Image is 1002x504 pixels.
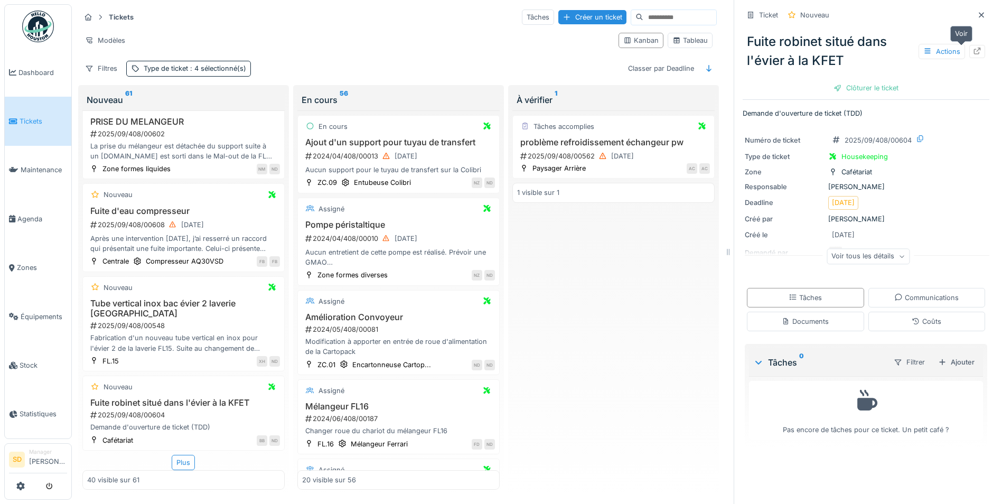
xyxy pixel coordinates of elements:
div: Responsable [745,182,824,192]
div: Filtrer [889,354,930,370]
div: Après une intervention [DATE], j’ai resserré un raccord qui présentait une fuite importante. Celu... [87,234,280,254]
div: BB [257,435,267,446]
div: Documents [782,316,829,326]
div: Housekeeping [841,152,888,162]
div: Clôturer le ticket [829,81,903,95]
div: 2025/09/408/00608 [89,218,280,231]
div: Modèles [80,33,130,48]
div: Coûts [912,316,941,326]
span: Agenda [17,214,67,224]
div: FB [257,256,267,267]
div: Tâches [789,293,822,303]
div: Nouveau [104,190,133,200]
div: 2025/09/408/00604 [845,135,912,145]
div: Nouveau [104,283,133,293]
a: Agenda [5,194,71,243]
div: [DATE] [395,234,417,244]
div: [DATE] [395,151,417,161]
span: : 4 sélectionné(s) [188,64,246,72]
div: Nouveau [104,382,133,392]
div: AC [699,163,710,174]
div: ND [269,356,280,367]
div: 2025/09/408/00562 [519,150,710,163]
div: Cafétariat [841,167,872,177]
div: Communications [894,293,959,303]
p: Demande d'ouverture de ticket (TDD) [743,108,989,118]
div: [PERSON_NAME] [745,182,987,192]
div: 2024/05/408/00081 [304,324,495,334]
div: La prise du mélangeur est détachée du support suite à un [DOMAIN_NAME] est sorti dans le Mal-out ... [87,141,280,161]
div: À vérifier [517,94,710,106]
div: Assigné [319,386,344,396]
div: FL.15 [102,356,119,366]
span: Équipements [21,312,67,322]
div: Nouveau [800,10,829,20]
div: NM [257,164,267,174]
div: ND [269,164,280,174]
div: Type de ticket [144,63,246,73]
div: Créer un ticket [558,10,626,24]
a: Maintenance [5,146,71,194]
div: Tâches accomplies [533,122,594,132]
div: Créé par [745,214,824,224]
div: ND [472,360,482,370]
h3: Amélioration Convoyeur [302,312,495,322]
h3: Pompe péristaltique [302,220,495,230]
div: Zone formes diverses [317,270,388,280]
div: FB [269,256,280,267]
h3: Mélangeur FL16 [302,402,495,412]
h3: Fuite robinet situé dans l'évier à la KFET [87,398,280,408]
div: Type de ticket [745,152,824,162]
div: Paysager Arrière [532,163,586,173]
a: Dashboard [5,48,71,97]
div: 40 visible sur 61 [87,475,139,485]
div: Demande d'ouverture de ticket (TDD) [87,422,280,432]
div: [DATE] [611,151,634,161]
div: Changer roue du chariot du mélangeur FL16 [302,426,495,436]
sup: 0 [799,356,804,369]
div: Tableau [672,35,708,45]
div: Ticket [759,10,778,20]
div: En cours [302,94,495,106]
div: [DATE] [181,220,204,230]
strong: Tickets [105,12,138,22]
div: ZC.09 [317,178,337,188]
li: SD [9,452,25,468]
div: XH [257,356,267,367]
li: [PERSON_NAME] [29,448,67,471]
sup: 1 [555,94,557,106]
div: ND [484,360,495,370]
div: AC [687,163,697,174]
div: ZC.01 [317,360,335,370]
div: Nouveau [87,94,280,106]
div: Mélangeur Ferrari [351,439,408,449]
div: Voir [950,26,972,41]
div: 2025/09/408/00604 [89,410,280,420]
div: Centrale [102,256,129,266]
div: ND [269,435,280,446]
img: Badge_color-CXgf-gQk.svg [22,11,54,42]
a: Statistiques [5,390,71,438]
div: 2025/09/408/00548 [89,321,280,331]
a: Zones [5,244,71,292]
a: Tickets [5,97,71,145]
div: Modification à apporter en entrée de roue d'alimentation de la Cartopack [302,337,495,357]
div: ND [484,439,495,450]
div: Voir tous les détails [827,249,910,264]
div: Actions [919,44,965,59]
div: Compresseur AQ30VSD [146,256,223,266]
div: Assigné [319,465,344,475]
div: 2025/09/408/00602 [89,129,280,139]
div: [DATE] [832,230,855,240]
div: Créé le [745,230,824,240]
h3: Ajout d'un support pour tuyau de transfert [302,137,495,147]
div: En cours [319,122,348,132]
div: 2024/04/408/00010 [304,232,495,245]
div: Tâches [753,356,885,369]
div: Assigné [319,296,344,306]
div: NZ [472,178,482,188]
div: NZ [472,270,482,281]
h3: Tube vertical inox bac évier 2 laverie [GEOGRAPHIC_DATA] [87,298,280,319]
div: Fabrication d'un nouveau tube vertical en inox pour l'évier 2 de la laverie FL15. Suite au change... [87,333,280,353]
div: Pas encore de tâches pour ce ticket. Un petit café ? [756,386,976,435]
